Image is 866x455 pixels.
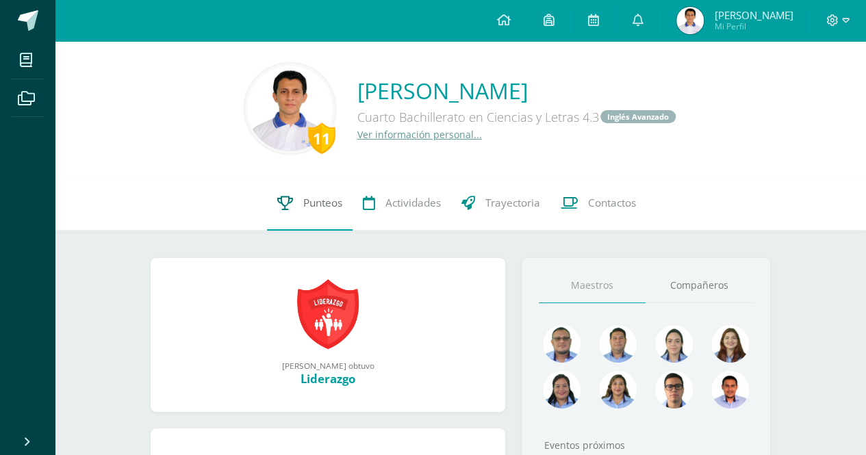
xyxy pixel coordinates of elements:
[485,196,540,210] span: Trayectoria
[676,7,704,34] img: 8c90b53e8f579a87c5f6c31017cbcbc0.png
[550,176,646,231] a: Contactos
[353,176,451,231] a: Actividades
[357,76,677,105] a: [PERSON_NAME]
[714,21,793,32] span: Mi Perfil
[588,196,636,210] span: Contactos
[357,105,677,128] div: Cuarto Bachillerato en Ciencias y Letras 4.3
[267,176,353,231] a: Punteos
[308,122,335,154] div: 11
[543,325,581,363] img: 99962f3fa423c9b8099341731b303440.png
[247,66,333,151] img: da176ae0210efd213646afd713a80563.png
[385,196,441,210] span: Actividades
[539,268,646,303] a: Maestros
[357,128,482,141] a: Ver información personal...
[599,325,637,363] img: 2ac039123ac5bd71a02663c3aa063ac8.png
[655,325,693,363] img: 375aecfb130304131abdbe7791f44736.png
[714,8,793,22] span: [PERSON_NAME]
[711,325,749,363] img: a9adb280a5deb02de052525b0213cdb9.png
[600,110,676,123] a: Inglés Avanzado
[303,196,342,210] span: Punteos
[164,371,492,387] div: Liderazgo
[646,268,753,303] a: Compañeros
[451,176,550,231] a: Trayectoria
[164,360,492,371] div: [PERSON_NAME] obtuvo
[655,371,693,408] img: b3275fa016b95109afc471d3b448d7ac.png
[539,439,753,452] div: Eventos próximos
[711,371,749,408] img: cc0c97458428ff7fb5cd31c6f23e5075.png
[543,371,581,408] img: 4a7f7f1a360f3d8e2a3425f4c4febaf9.png
[599,371,637,408] img: 72fdff6db23ea16c182e3ba03ce826f1.png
